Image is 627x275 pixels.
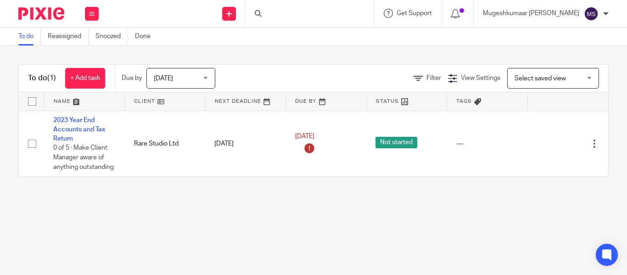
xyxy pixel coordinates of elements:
span: Get Support [397,10,432,17]
div: --- [456,139,519,148]
a: 2023 Year End Accounts and Tax Return [53,117,105,142]
td: Rare Studio Ltd [125,111,206,176]
span: [DATE] [295,133,314,140]
p: Mugeshkumaar [PERSON_NAME] [483,9,579,18]
span: Filter [426,75,441,81]
img: svg%3E [584,6,599,21]
span: Not started [375,137,417,148]
span: Tags [456,99,472,104]
h1: To do [28,73,56,83]
a: Done [135,28,157,45]
img: Pixie [18,7,64,20]
a: To do [18,28,41,45]
span: (1) [47,74,56,82]
a: + Add task [65,68,105,89]
span: View Settings [461,75,500,81]
p: Due by [122,73,142,83]
a: Snoozed [95,28,128,45]
span: 0 of 5 · Make Client Manager aware of anything outstanding [53,145,114,170]
td: [DATE] [205,111,286,176]
a: Reassigned [48,28,89,45]
span: Select saved view [515,75,566,82]
span: [DATE] [154,75,173,82]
